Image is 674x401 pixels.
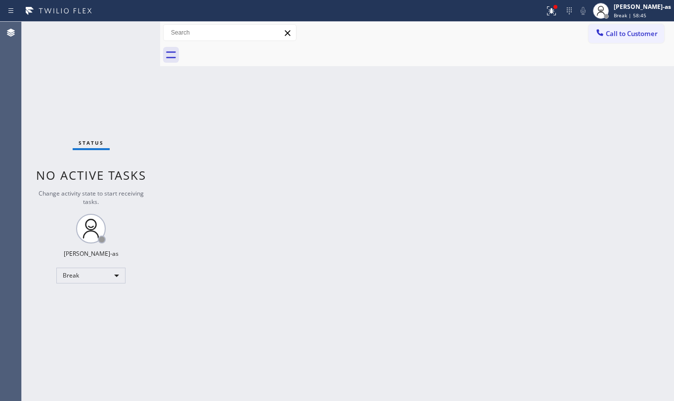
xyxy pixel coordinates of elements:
span: Call to Customer [606,29,658,38]
input: Search [164,25,296,40]
div: [PERSON_NAME]-as [64,249,119,258]
button: Call to Customer [589,24,664,43]
div: Break [56,268,126,283]
div: [PERSON_NAME]-as [614,2,671,11]
button: Mute [576,4,590,18]
span: Break | 58:45 [614,12,646,19]
span: Change activity state to start receiving tasks. [39,189,144,206]
span: Status [79,139,104,146]
span: No active tasks [36,167,146,183]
